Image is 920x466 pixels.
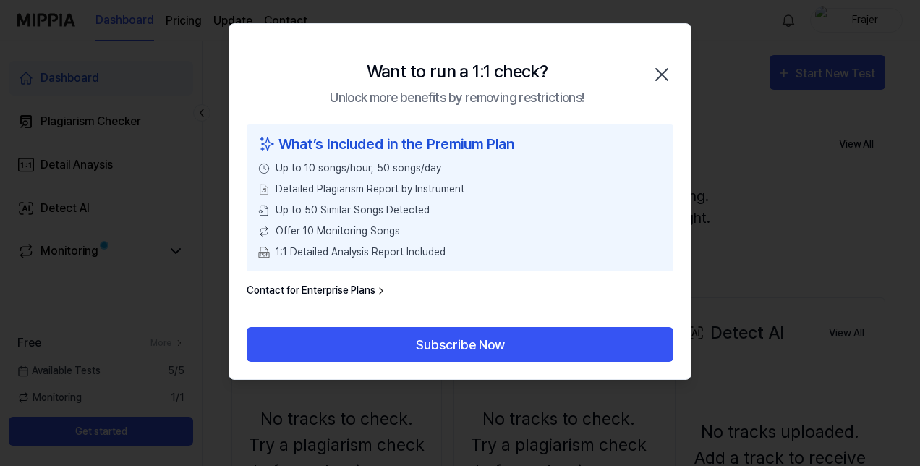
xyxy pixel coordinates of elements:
[258,133,276,155] img: sparkles icon
[247,283,387,298] a: Contact for Enterprise Plans
[276,245,446,260] span: 1:1 Detailed Analysis Report Included
[330,88,584,107] div: Unlock more benefits by removing restrictions!
[258,184,270,195] img: File Select
[258,247,270,258] img: PDF Download
[276,203,430,218] span: Up to 50 Similar Songs Detected
[276,161,441,176] span: Up to 10 songs/hour, 50 songs/day
[276,224,400,239] span: Offer 10 Monitoring Songs
[276,182,464,197] span: Detailed Plagiarism Report by Instrument
[258,133,662,155] div: What’s Included in the Premium Plan
[247,327,673,362] button: Subscribe Now
[367,59,548,85] div: Want to run a 1:1 check?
